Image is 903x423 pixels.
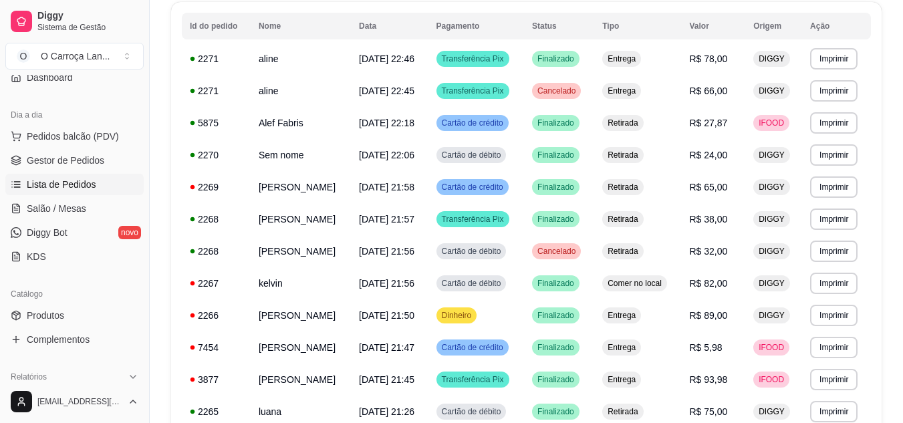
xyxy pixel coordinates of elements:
span: Finalizado [535,278,577,289]
span: Cancelado [535,246,578,257]
td: [PERSON_NAME] [251,364,351,396]
span: DIGGY [756,310,787,321]
span: KDS [27,250,46,263]
span: Dashboard [27,71,73,84]
button: Select a team [5,43,144,69]
span: Entrega [605,374,638,385]
th: Pagamento [428,13,525,39]
button: Imprimir [810,369,858,390]
td: Sem nome [251,139,351,171]
span: R$ 65,00 [689,182,727,192]
span: [DATE] 22:46 [359,53,414,64]
span: Cancelado [535,86,578,96]
button: Imprimir [810,401,858,422]
th: Id do pedido [182,13,251,39]
span: Transferência Pix [439,53,507,64]
span: [DATE] 21:56 [359,278,414,289]
button: Pedidos balcão (PDV) [5,126,144,147]
div: 2271 [190,52,243,65]
td: [PERSON_NAME] [251,203,351,235]
span: Cartão de débito [439,246,504,257]
div: 2268 [190,213,243,226]
span: Retirada [605,406,640,417]
span: DIGGY [756,278,787,289]
span: Cartão de débito [439,406,504,417]
span: DIGGY [756,150,787,160]
button: Imprimir [810,208,858,230]
span: DIGGY [756,246,787,257]
span: Entrega [605,342,638,353]
th: Origem [745,13,802,39]
div: Catálogo [5,283,144,305]
span: [DATE] 21:45 [359,374,414,385]
button: Imprimir [810,273,858,294]
span: Complementos [27,333,90,346]
span: Dinheiro [439,310,475,321]
button: [EMAIL_ADDRESS][DOMAIN_NAME] [5,386,144,418]
span: R$ 93,98 [689,374,727,385]
span: Retirada [605,214,640,225]
span: R$ 38,00 [689,214,727,225]
span: R$ 5,98 [689,342,722,353]
button: Imprimir [810,305,858,326]
span: R$ 75,00 [689,406,727,417]
span: [DATE] 21:58 [359,182,414,192]
span: Entrega [605,86,638,96]
button: Imprimir [810,176,858,198]
th: Tipo [594,13,681,39]
a: DiggySistema de Gestão [5,5,144,37]
span: DIGGY [756,214,787,225]
span: Finalizado [535,182,577,192]
span: Finalizado [535,118,577,128]
span: DIGGY [756,86,787,96]
span: Retirada [605,246,640,257]
span: Retirada [605,150,640,160]
span: Transferência Pix [439,86,507,96]
span: DIGGY [756,406,787,417]
th: Ação [802,13,871,39]
td: [PERSON_NAME] [251,331,351,364]
span: Comer no local [605,278,664,289]
div: 7454 [190,341,243,354]
span: Cartão de débito [439,278,504,289]
td: [PERSON_NAME] [251,299,351,331]
div: 5875 [190,116,243,130]
span: Retirada [605,118,640,128]
button: Imprimir [810,48,858,69]
div: 2271 [190,84,243,98]
span: Diggy Bot [27,226,68,239]
span: [DATE] 21:57 [359,214,414,225]
td: [PERSON_NAME] [251,171,351,203]
button: Imprimir [810,80,858,102]
span: Gestor de Pedidos [27,154,104,167]
span: Cartão de crédito [439,118,506,128]
th: Status [524,13,594,39]
td: [PERSON_NAME] [251,235,351,267]
span: Relatórios [11,372,47,382]
span: Cartão de débito [439,150,504,160]
span: Retirada [605,182,640,192]
span: Pedidos balcão (PDV) [27,130,119,143]
span: IFOOD [756,118,787,128]
span: R$ 24,00 [689,150,727,160]
span: R$ 89,00 [689,310,727,321]
span: Finalizado [535,342,577,353]
div: 2270 [190,148,243,162]
div: 2267 [190,277,243,290]
th: Nome [251,13,351,39]
span: [DATE] 22:18 [359,118,414,128]
button: Imprimir [810,144,858,166]
span: [DATE] 22:45 [359,86,414,96]
span: Finalizado [535,53,577,64]
td: Alef Fabris [251,107,351,139]
div: 2265 [190,405,243,418]
span: R$ 66,00 [689,86,727,96]
th: Valor [681,13,745,39]
div: 2266 [190,309,243,322]
div: 3877 [190,373,243,386]
span: Entrega [605,53,638,64]
span: [DATE] 21:50 [359,310,414,321]
th: Data [351,13,428,39]
span: Finalizado [535,406,577,417]
span: Cartão de crédito [439,342,506,353]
